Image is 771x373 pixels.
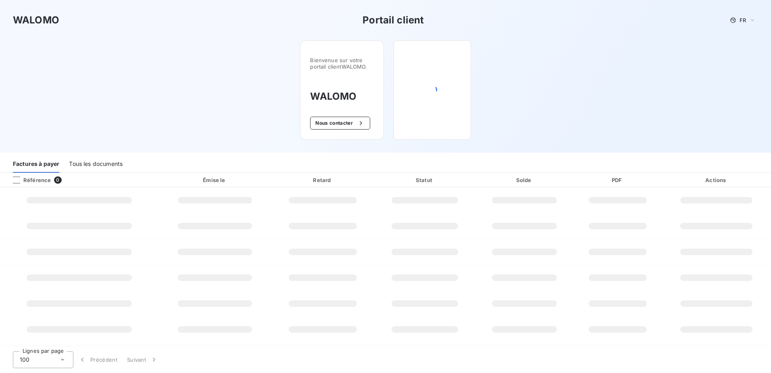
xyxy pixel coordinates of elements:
[20,356,29,364] span: 100
[740,17,746,23] span: FR
[376,176,473,184] div: Statut
[310,89,374,104] h3: WALOMO
[273,176,373,184] div: Retard
[54,176,61,184] span: 0
[160,176,270,184] div: Émise le
[13,13,59,27] h3: WALOMO
[13,156,59,173] div: Factures à payer
[310,57,374,70] span: Bienvenue sur votre portail client WALOMO .
[477,176,572,184] div: Solde
[663,176,769,184] div: Actions
[6,176,51,184] div: Référence
[363,13,424,27] h3: Portail client
[73,351,122,368] button: Précédent
[575,176,660,184] div: PDF
[122,351,163,368] button: Suivant
[310,117,370,130] button: Nous contacter
[69,156,123,173] div: Tous les documents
